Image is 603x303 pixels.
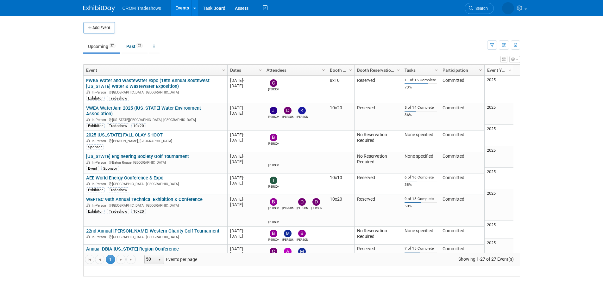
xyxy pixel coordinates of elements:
div: Exhibitor [86,96,105,101]
td: No Reservation Required [354,235,402,253]
span: In-Person [92,244,108,248]
td: 2025 [485,239,513,260]
img: Daniel Austria [284,107,292,114]
img: In-Person Event [86,90,90,94]
div: Branden Peterson [268,246,279,251]
img: Daniel Haugland [298,198,306,206]
span: Column Settings [478,68,483,73]
a: Dates [230,65,260,76]
div: Baton Rouge, [GEOGRAPHIC_DATA] [86,160,224,165]
div: 50% [405,204,437,209]
a: Column Settings [320,65,327,74]
div: [DATE] [230,137,261,143]
span: In-Person [92,182,108,186]
div: Daniel Haugland [297,206,308,210]
span: - [243,78,244,83]
a: Column Settings [257,65,264,74]
img: Kristin Elliott [482,3,514,10]
span: 1 [106,255,115,264]
td: Reserved [354,173,402,195]
a: Search [445,3,474,14]
div: Exhibitor [86,209,105,214]
div: [PERSON_NAME], [GEOGRAPHIC_DATA] [86,138,224,143]
a: Event Year [487,65,509,76]
span: In-Person [92,161,108,165]
div: Tod Green [268,184,279,189]
div: Branden Peterson [268,141,279,146]
div: [GEOGRAPHIC_DATA], [GEOGRAPHIC_DATA] [86,203,224,208]
a: Tasks [405,65,436,76]
td: 8x10 [327,76,354,103]
td: Committed [440,103,484,130]
span: Column Settings [348,68,353,73]
span: 52 [136,43,143,48]
div: [GEOGRAPHIC_DATA], [GEOGRAPHIC_DATA] [86,181,224,186]
div: 9 of 18 Complete [405,197,437,201]
span: Column Settings [434,68,439,73]
span: In-Person [92,90,108,94]
span: In-Person [92,118,108,122]
td: 2025 [485,125,513,146]
a: Column Settings [395,65,402,74]
div: Exhibitor [86,123,105,128]
div: [DATE] [230,78,261,83]
div: [DATE] [230,202,261,207]
td: 2025 [485,103,513,125]
span: Column Settings [396,68,401,73]
span: Search [453,6,468,11]
div: [DATE] [230,197,261,202]
td: Committed [440,235,484,253]
a: Column Settings [477,65,484,74]
div: Kelly Lee [297,114,308,119]
div: Tradeshow [107,209,129,214]
div: 10x20 [131,209,146,214]
a: AEE World Energy Conference & Expo [86,175,163,181]
div: Bobby Oyenarte [268,206,279,210]
div: None specified [405,237,437,243]
img: Tod Green [270,177,277,184]
img: Bobby Oyenarte [270,198,277,206]
div: None specified [405,154,437,159]
div: 73% [405,85,437,90]
img: ExhibitDay [83,5,115,12]
div: None specified [405,132,437,138]
img: Alan Raymond [282,198,301,209]
img: Kristin Elliott [297,212,309,228]
img: In-Person Event [86,139,90,142]
div: Daniel Austria [282,114,293,119]
span: 27 [109,43,116,48]
a: Booth Size [330,65,350,76]
span: CROM Tradeshows [122,6,161,11]
div: Myers Carpenter [282,246,293,251]
td: 10x20 [327,195,354,235]
a: Column Settings [506,65,513,74]
img: In-Person Event [86,161,90,164]
a: Attendees [267,65,323,76]
td: Committed [440,195,484,235]
div: [DATE] [230,180,261,186]
a: Participation [443,65,480,76]
span: In-Person [92,203,108,208]
div: Daniel Austria [311,206,322,210]
a: WEFTEC 98th Annual Technical Exhibition & Conference [86,197,203,202]
td: 2025 [485,76,513,103]
div: [US_STATE][GEOGRAPHIC_DATA], [GEOGRAPHIC_DATA] [86,117,224,122]
div: Sponsor [101,166,119,171]
span: - [243,175,244,180]
td: Reserved [354,195,402,235]
img: Cameron Kenyon [270,79,277,87]
div: [DATE] [230,111,261,116]
img: Branden Peterson [270,239,277,246]
a: Booth Reservation Status [357,65,398,76]
span: Events per page [136,255,204,264]
a: Upcoming27 [83,40,120,52]
span: select [157,257,162,262]
button: Add Event [83,22,115,33]
td: 2025 [485,146,513,168]
div: 36% [405,112,437,117]
span: Go to the first page [87,257,92,262]
span: Column Settings [507,68,512,73]
img: In-Person Event [86,244,90,247]
span: - [243,237,244,242]
a: [US_STATE] Engineering Society Golf Tournament [86,154,189,159]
